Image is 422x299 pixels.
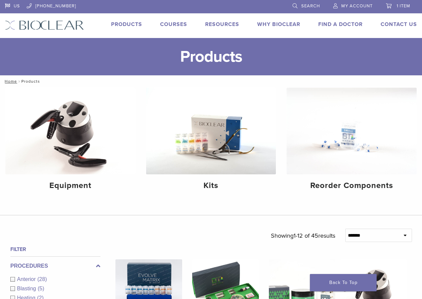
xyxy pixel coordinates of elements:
[294,232,318,239] span: 1-12 of 45
[10,245,100,253] h4: Filter
[3,79,17,84] a: Home
[111,21,142,28] a: Products
[151,180,271,192] h4: Kits
[10,262,100,270] label: Procedures
[301,3,320,9] span: Search
[17,80,21,83] span: /
[310,274,377,291] a: Back To Top
[381,21,417,28] a: Contact Us
[397,3,410,9] span: 1 item
[5,20,84,30] img: Bioclear
[341,3,373,9] span: My Account
[271,229,335,243] p: Showing results
[257,21,300,28] a: Why Bioclear
[287,88,417,174] img: Reorder Components
[160,21,187,28] a: Courses
[11,180,130,192] h4: Equipment
[38,286,44,291] span: (5)
[318,21,363,28] a: Find A Doctor
[5,88,135,196] a: Equipment
[5,88,135,174] img: Equipment
[146,88,276,196] a: Kits
[205,21,239,28] a: Resources
[146,88,276,174] img: Kits
[17,286,38,291] span: Blasting
[292,180,411,192] h4: Reorder Components
[37,276,47,282] span: (28)
[17,276,37,282] span: Anterior
[287,88,417,196] a: Reorder Components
